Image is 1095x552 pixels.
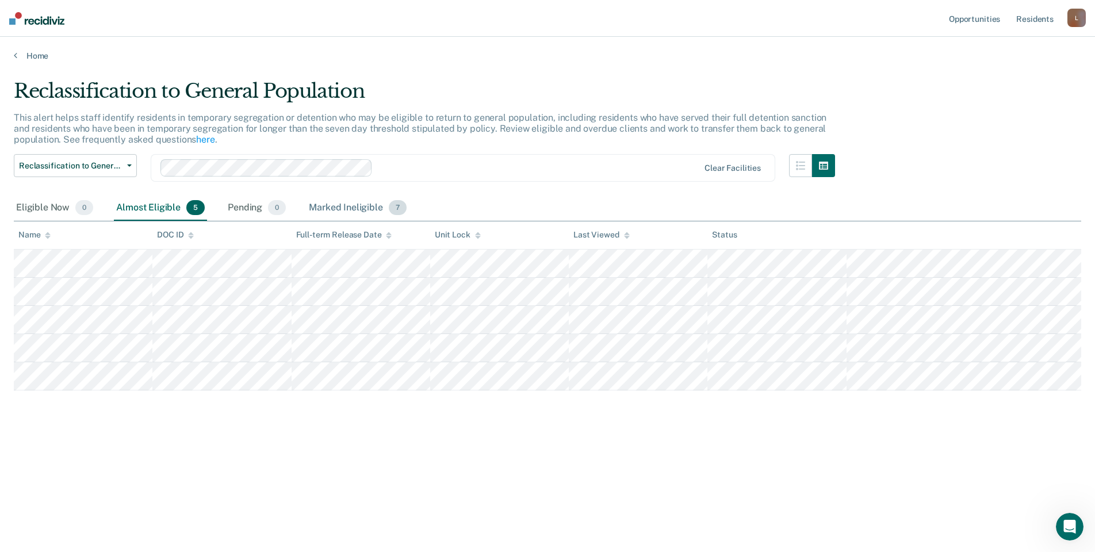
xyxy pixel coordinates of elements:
[14,51,1081,61] a: Home
[19,161,122,171] span: Reclassification to General Population
[186,200,205,215] span: 5
[1067,9,1086,27] button: L
[225,195,288,221] div: Pending0
[389,200,407,215] span: 7
[18,230,51,240] div: Name
[268,200,286,215] span: 0
[114,195,207,221] div: Almost Eligible5
[435,230,481,240] div: Unit Lock
[573,230,629,240] div: Last Viewed
[14,195,95,221] div: Eligible Now0
[75,200,93,215] span: 0
[196,134,215,145] a: here
[14,154,137,177] button: Reclassification to General Population
[712,230,737,240] div: Status
[296,230,392,240] div: Full-term Release Date
[705,163,761,173] div: Clear facilities
[14,112,826,145] p: This alert helps staff identify residents in temporary segregation or detention who may be eligib...
[1056,513,1083,540] iframe: Intercom live chat
[14,79,835,112] div: Reclassification to General Population
[157,230,194,240] div: DOC ID
[9,12,64,25] img: Recidiviz
[307,195,409,221] div: Marked Ineligible7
